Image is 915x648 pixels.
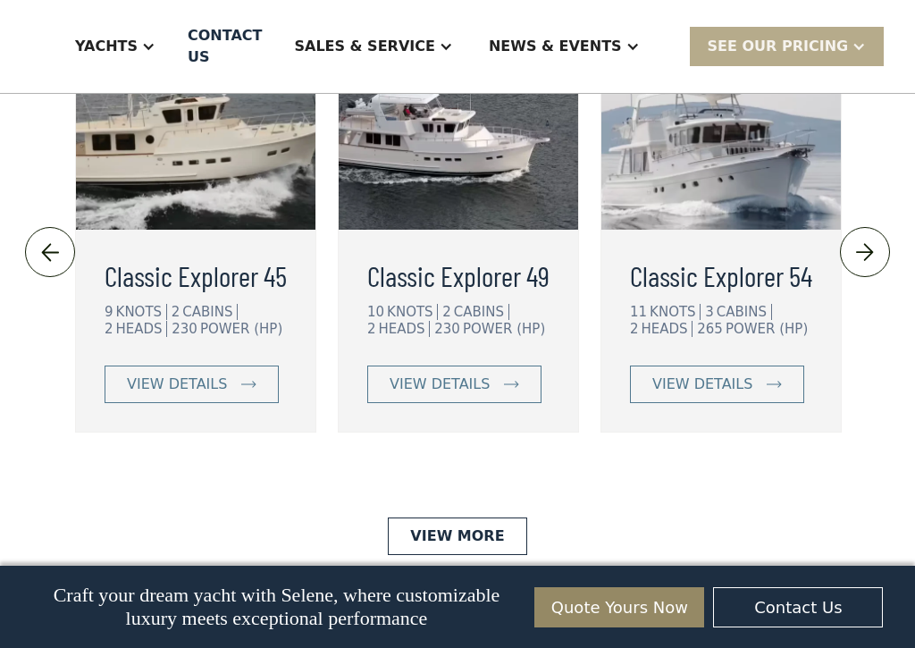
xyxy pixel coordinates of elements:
[76,24,315,230] img: long range motor yachts
[442,304,451,320] div: 2
[276,11,470,82] div: Sales & Service
[630,254,812,297] a: Classic Explorer 54
[463,321,545,337] div: POWER (HP)
[652,374,752,395] div: view details
[387,304,438,320] div: KNOTS
[294,36,434,57] div: Sales & Service
[504,381,519,388] img: icon
[726,321,808,337] div: POWER (HP)
[690,27,885,65] div: SEE Our Pricing
[367,321,376,337] div: 2
[339,24,578,230] img: long range motor yachts
[713,587,883,627] a: Contact Us
[105,321,113,337] div: 2
[767,381,782,388] img: icon
[489,36,622,57] div: News & EVENTS
[105,254,287,297] a: Classic Explorer 45
[116,321,168,337] div: HEADS
[708,36,849,57] div: SEE Our Pricing
[188,25,262,68] div: Contact US
[32,584,522,630] p: Craft your dream yacht with Selene, where customizable luxury meets exceptional performance
[471,11,658,82] div: News & EVENTS
[630,366,804,403] a: view details
[705,304,714,320] div: 3
[241,381,256,388] img: icon
[650,304,701,320] div: KNOTS
[172,304,180,320] div: 2
[601,24,841,230] img: long range motor yachts
[388,518,526,555] a: View More
[697,321,723,337] div: 265
[105,366,279,403] a: view details
[127,374,227,395] div: view details
[390,374,490,395] div: view details
[75,36,138,57] div: Yachts
[434,321,460,337] div: 230
[172,321,197,337] div: 230
[105,304,113,320] div: 9
[182,304,238,320] div: CABINS
[200,321,282,337] div: POWER (HP)
[630,304,647,320] div: 11
[642,321,693,337] div: HEADS
[367,254,550,297] a: Classic Explorer 49
[534,587,704,627] a: Quote Yours Now
[851,239,880,267] img: icon
[116,304,167,320] div: KNOTS
[630,321,639,337] div: 2
[367,304,384,320] div: 10
[717,304,772,320] div: CABINS
[379,321,431,337] div: HEADS
[57,11,173,82] div: Yachts
[36,239,65,267] img: icon
[454,304,509,320] div: CABINS
[367,366,541,403] a: view details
